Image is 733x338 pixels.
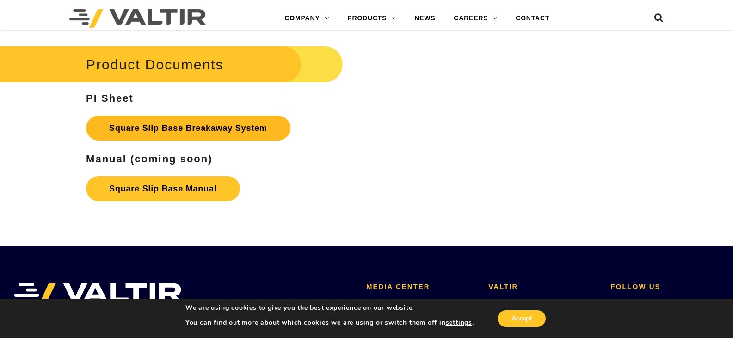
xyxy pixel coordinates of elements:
a: PRODUCTS [338,9,405,28]
a: NEWS [405,9,444,28]
strong: Manual (coming soon) [86,153,212,165]
p: You can find out more about which cookies we are using or switch them off in . [185,319,474,327]
button: settings [446,319,472,327]
h2: VALTIR [488,283,597,291]
a: CONTACT [506,9,559,28]
img: Valtir [69,9,206,28]
strong: PI Sheet [86,92,134,104]
a: Square Slip Base Breakaway System [86,116,290,141]
a: Square Slip Base Manual [86,176,240,201]
a: COMPANY [275,9,338,28]
a: CAREERS [444,9,506,28]
h2: MEDIA CENTER [366,283,474,291]
button: Accept [498,310,546,327]
h2: FOLLOW US [611,283,719,291]
p: We are using cookies to give you the best experience on our website. [185,304,474,312]
img: VALTIR [14,283,182,306]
